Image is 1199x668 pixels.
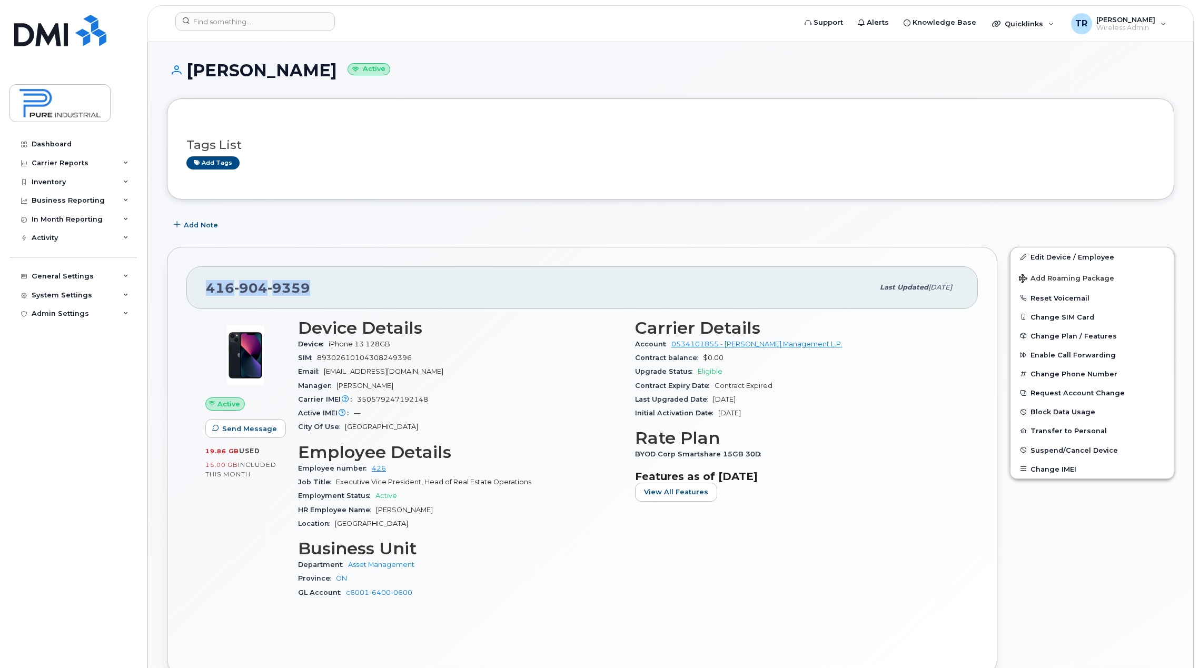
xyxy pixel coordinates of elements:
[186,138,1155,152] h3: Tags List
[354,409,361,417] span: —
[1010,460,1174,478] button: Change IMEI
[1010,364,1174,383] button: Change Phone Number
[217,399,240,409] span: Active
[206,280,310,296] span: 416
[329,340,390,348] span: iPhone 13 128GB
[317,354,412,362] span: 89302610104308249396
[698,367,722,375] span: Eligible
[1019,274,1114,284] span: Add Roaming Package
[214,324,277,387] img: image20231002-3703462-1ig824h.jpeg
[644,487,708,497] span: View All Features
[703,354,724,362] span: $0.00
[298,443,622,462] h3: Employee Details
[336,382,393,390] span: [PERSON_NAME]
[234,280,267,296] span: 904
[298,354,317,362] span: SIM
[715,382,772,390] span: Contract Expired
[345,423,418,431] span: [GEOGRAPHIC_DATA]
[375,492,397,500] span: Active
[184,220,218,230] span: Add Note
[167,215,227,234] button: Add Note
[1010,267,1174,288] button: Add Roaming Package
[635,354,703,362] span: Contract balance
[267,280,310,296] span: 9359
[376,506,433,514] span: [PERSON_NAME]
[298,589,346,596] span: GL Account
[336,478,531,486] span: Executive Vice President, Head of Real Estate Operations
[298,478,336,486] span: Job Title
[298,520,335,527] span: Location
[348,561,414,569] a: Asset Management
[205,447,239,455] span: 19.86 GB
[1010,288,1174,307] button: Reset Voicemail
[635,450,766,458] span: BYOD Corp Smartshare 15GB 30D
[635,382,715,390] span: Contract Expiry Date
[1010,326,1174,345] button: Change Plan / Features
[635,340,671,348] span: Account
[298,464,372,472] span: Employee number
[298,423,345,431] span: City Of Use
[1030,332,1117,340] span: Change Plan / Features
[205,419,286,438] button: Send Message
[222,424,277,434] span: Send Message
[1030,351,1116,359] span: Enable Call Forwarding
[928,283,952,291] span: [DATE]
[1010,247,1174,266] a: Edit Device / Employee
[324,367,443,375] span: [EMAIL_ADDRESS][DOMAIN_NAME]
[1010,402,1174,421] button: Block Data Usage
[357,395,428,403] span: 350579247192148
[335,520,408,527] span: [GEOGRAPHIC_DATA]
[635,483,717,502] button: View All Features
[298,561,348,569] span: Department
[205,461,238,468] span: 15.00 GB
[635,318,959,337] h3: Carrier Details
[298,409,354,417] span: Active IMEI
[348,63,390,75] small: Active
[1010,441,1174,460] button: Suspend/Cancel Device
[1010,383,1174,402] button: Request Account Change
[298,574,336,582] span: Province
[635,395,713,403] span: Last Upgraded Date
[205,461,276,478] span: included this month
[635,428,959,447] h3: Rate Plan
[298,340,329,348] span: Device
[298,506,376,514] span: HR Employee Name
[298,492,375,500] span: Employment Status
[713,395,736,403] span: [DATE]
[346,589,412,596] a: c6001-6400-0600
[239,447,260,455] span: used
[372,464,386,472] a: 426
[298,318,622,337] h3: Device Details
[336,574,347,582] a: ON
[298,382,336,390] span: Manager
[1010,421,1174,440] button: Transfer to Personal
[718,409,741,417] span: [DATE]
[298,367,324,375] span: Email
[298,539,622,558] h3: Business Unit
[671,340,843,348] a: 0534101855 - [PERSON_NAME] Management L.P.
[635,409,718,417] span: Initial Activation Date
[298,395,357,403] span: Carrier IMEI
[167,61,1174,79] h1: [PERSON_NAME]
[186,156,240,170] a: Add tags
[1010,345,1174,364] button: Enable Call Forwarding
[1030,446,1118,454] span: Suspend/Cancel Device
[880,283,928,291] span: Last updated
[635,470,959,483] h3: Features as of [DATE]
[635,367,698,375] span: Upgrade Status
[1010,307,1174,326] button: Change SIM Card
